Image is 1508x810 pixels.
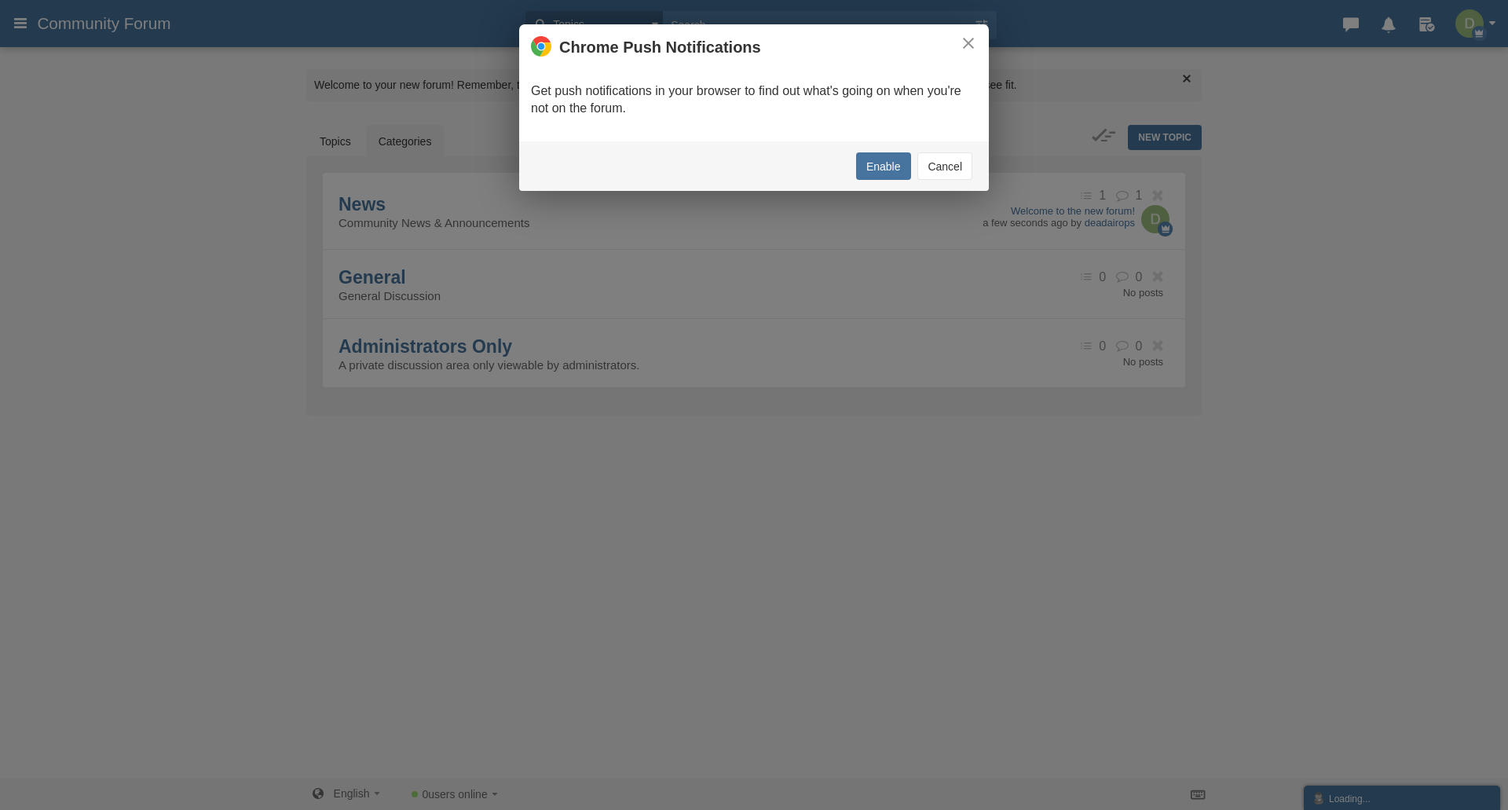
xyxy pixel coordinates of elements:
[559,38,619,56] span: Chrome
[960,35,977,52] button: ×
[856,152,911,180] button: Enable
[531,82,977,119] p: Get push notifications in your browser to find out what's going on when you're not on the forum.
[917,152,972,180] button: Cancel
[623,38,761,56] span: Push Notifications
